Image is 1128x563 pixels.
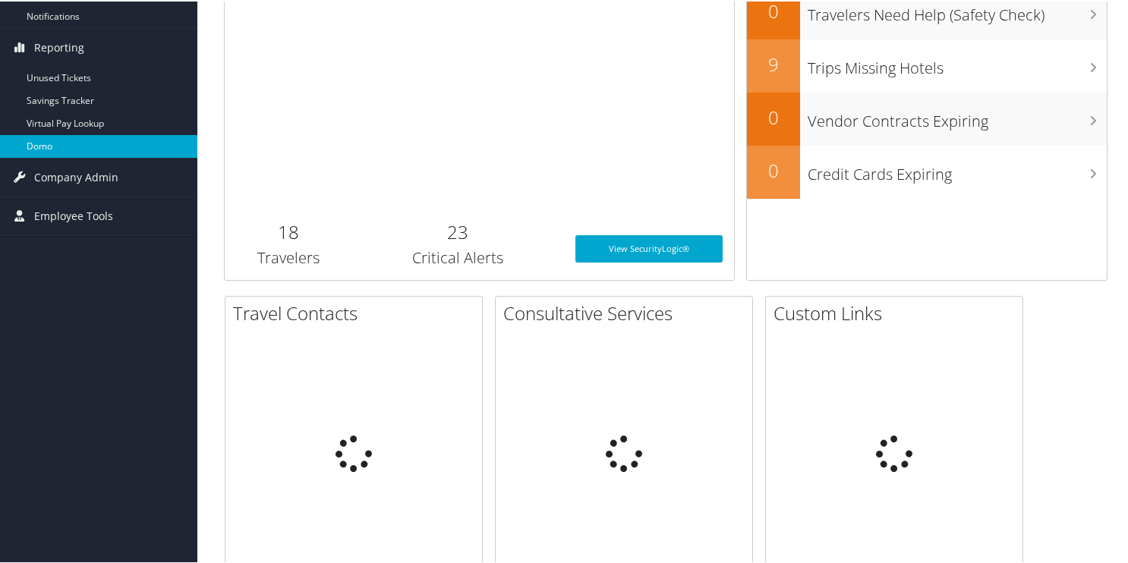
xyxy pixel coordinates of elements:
[34,157,118,195] span: Company Admin
[747,103,800,129] h2: 0
[503,299,752,325] h2: Consultative Services
[364,218,553,244] h2: 23
[34,27,84,65] span: Reporting
[747,144,1107,197] a: 0Credit Cards Expiring
[575,234,723,261] a: View SecurityLogic®
[34,196,113,234] span: Employee Tools
[808,49,1107,77] h3: Trips Missing Hotels
[236,218,341,244] h2: 18
[747,91,1107,144] a: 0Vendor Contracts Expiring
[747,50,800,76] h2: 9
[364,246,553,267] h3: Critical Alerts
[747,156,800,182] h2: 0
[774,299,1022,325] h2: Custom Links
[233,299,482,325] h2: Travel Contacts
[747,38,1107,91] a: 9Trips Missing Hotels
[808,102,1107,131] h3: Vendor Contracts Expiring
[808,155,1107,184] h3: Credit Cards Expiring
[236,246,341,267] h3: Travelers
